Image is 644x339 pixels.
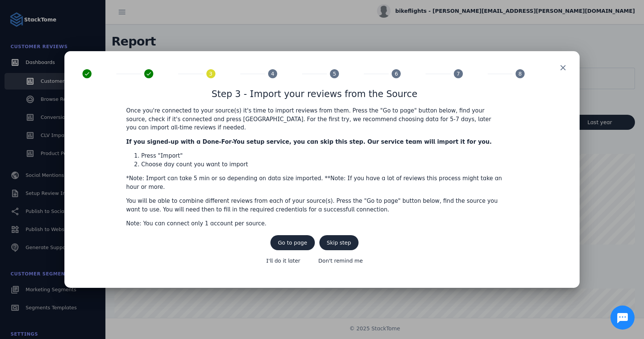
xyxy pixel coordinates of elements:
[82,69,92,78] mat-icon: done
[266,258,301,263] span: I'll do it later
[271,70,274,78] span: 4
[319,235,359,250] button: Skip step
[141,152,503,160] li: Press "Import"
[126,174,503,191] p: *Note: Import can take 5 min or so depending on data size imported. **Note: If you have a lot of ...
[456,70,460,78] span: 7
[259,253,308,268] button: I'll do it later
[209,70,212,78] span: 3
[333,70,336,78] span: 5
[126,138,492,145] strong: If you signed-up with a Done-For-You setup service, you can skip this step. Our service team will...
[270,235,315,250] button: Go to page
[126,106,503,132] p: Once you're connected to your source(s) it's time to import reviews from them. Press the "Go to p...
[126,219,503,228] p: Note: You can connect only 1 account per source.
[519,70,522,78] span: 8
[141,160,503,169] li: Choose day count you want to import
[278,240,307,245] span: Go to page
[212,87,417,101] h1: Step 3 - Import your reviews from the Source
[311,253,370,268] button: Don't remind me
[144,69,153,78] mat-icon: done
[126,197,503,214] p: You will be able to combine different reviews from each of your source(s). Press the "Go to page"...
[395,70,398,78] span: 6
[327,240,351,245] span: Skip step
[318,258,363,263] span: Don't remind me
